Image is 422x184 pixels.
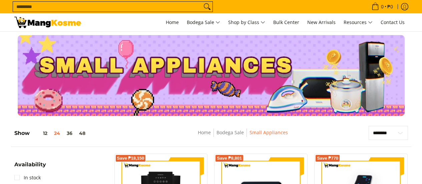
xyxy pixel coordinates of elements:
[381,19,405,25] span: Contact Us
[183,13,224,31] a: Bodega Sale
[198,129,211,136] a: Home
[217,129,244,136] a: Bodega Sale
[14,162,46,172] summary: Open
[377,13,408,31] a: Contact Us
[225,13,269,31] a: Shop by Class
[307,19,336,25] span: New Arrivals
[202,2,213,12] button: Search
[273,19,299,25] span: Bulk Center
[370,3,395,10] span: •
[117,156,144,160] span: Save ₱18,150
[14,172,41,183] a: In stock
[30,131,51,136] button: 12
[14,130,89,137] h5: Show
[162,13,182,31] a: Home
[76,131,89,136] button: 48
[340,13,376,31] a: Resources
[304,13,339,31] a: New Arrivals
[317,156,338,160] span: Save ₱770
[14,162,46,167] span: Availability
[149,129,337,144] nav: Breadcrumbs
[88,13,408,31] nav: Main Menu
[187,18,220,27] span: Bodega Sale
[250,129,288,136] a: Small Appliances
[166,19,179,25] span: Home
[344,18,373,27] span: Resources
[386,4,394,9] span: ₱0
[270,13,303,31] a: Bulk Center
[217,156,242,160] span: Save ₱8,801
[380,4,385,9] span: 0
[14,17,81,28] img: Small Appliances l Mang Kosme: Home Appliances Warehouse Sale
[63,131,76,136] button: 36
[51,131,63,136] button: 24
[228,18,265,27] span: Shop by Class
